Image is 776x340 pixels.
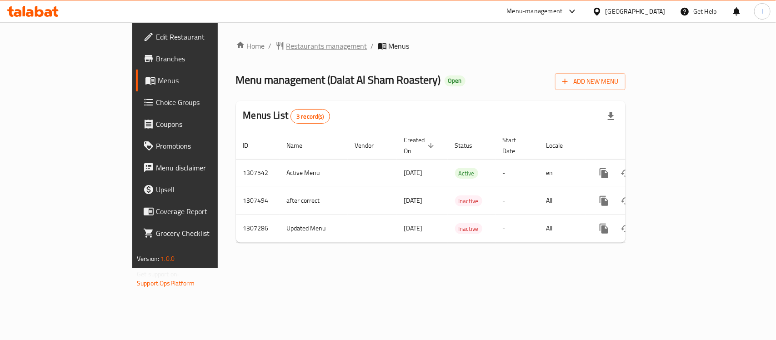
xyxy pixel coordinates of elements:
span: [DATE] [404,195,423,206]
span: Coverage Report [156,206,255,217]
a: Grocery Checklist [136,222,262,244]
div: Total records count [290,109,330,124]
span: Menus [158,75,255,86]
a: Upsell [136,179,262,200]
span: [DATE] [404,167,423,179]
span: Menu management ( Dalat Al Sham Roastery ) [236,70,441,90]
span: 1.0.0 [160,253,175,265]
span: [DATE] [404,222,423,234]
td: - [496,187,539,215]
button: Change Status [615,190,637,212]
button: more [593,190,615,212]
a: Menu disclaimer [136,157,262,179]
h2: Menus List [243,109,330,124]
button: more [593,162,615,184]
a: Edit Restaurant [136,26,262,48]
td: All [539,215,586,242]
div: Menu-management [507,6,563,17]
div: Export file [600,105,622,127]
span: Get support on: [137,268,179,280]
button: Change Status [615,162,637,184]
span: Start Date [503,135,528,156]
td: All [539,187,586,215]
a: Coverage Report [136,200,262,222]
span: Add New Menu [562,76,618,87]
span: Upsell [156,184,255,195]
span: ID [243,140,260,151]
td: - [496,159,539,187]
span: l [761,6,763,16]
span: Choice Groups [156,97,255,108]
span: Menu disclaimer [156,162,255,173]
li: / [269,40,272,51]
span: Promotions [156,140,255,151]
a: Support.OpsPlatform [137,277,195,289]
span: Active [455,168,478,179]
span: Version: [137,253,159,265]
div: Open [445,75,466,86]
td: after correct [280,187,348,215]
td: - [496,215,539,242]
span: Coupons [156,119,255,130]
a: Branches [136,48,262,70]
button: Change Status [615,218,637,240]
span: 3 record(s) [291,112,330,121]
span: Inactive [455,224,482,234]
span: Inactive [455,196,482,206]
span: Menus [389,40,410,51]
a: Promotions [136,135,262,157]
span: Edit Restaurant [156,31,255,42]
span: Vendor [355,140,386,151]
span: Branches [156,53,255,64]
a: Restaurants management [275,40,367,51]
td: Updated Menu [280,215,348,242]
td: Active Menu [280,159,348,187]
th: Actions [586,132,688,160]
span: Created On [404,135,437,156]
table: enhanced table [236,132,688,243]
div: [GEOGRAPHIC_DATA] [606,6,666,16]
button: more [593,218,615,240]
span: Status [455,140,485,151]
button: Add New Menu [555,73,626,90]
a: Menus [136,70,262,91]
td: en [539,159,586,187]
span: Open [445,77,466,85]
a: Choice Groups [136,91,262,113]
span: Locale [546,140,575,151]
span: Restaurants management [286,40,367,51]
li: / [371,40,374,51]
div: Inactive [455,223,482,234]
a: Coupons [136,113,262,135]
span: Grocery Checklist [156,228,255,239]
span: Name [287,140,315,151]
nav: breadcrumb [236,40,626,51]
